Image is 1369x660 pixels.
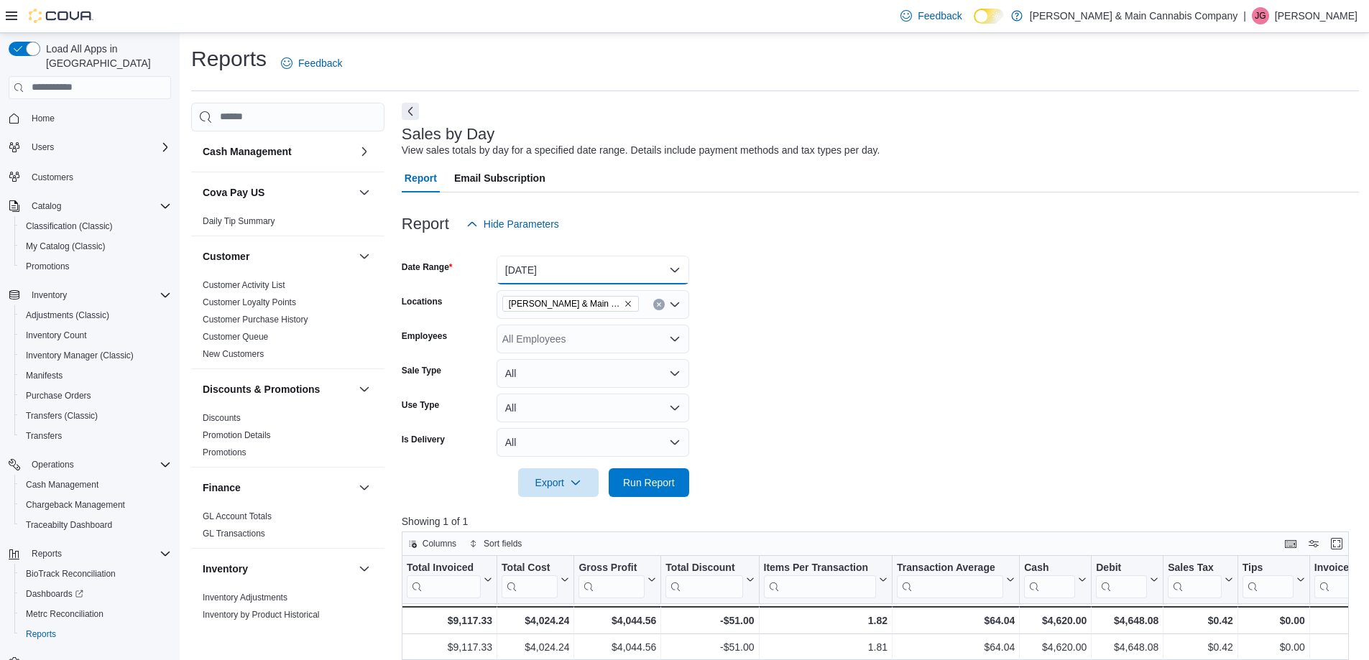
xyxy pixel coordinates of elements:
a: Feedback [895,1,967,30]
label: Is Delivery [402,434,445,445]
span: Hide Parameters [484,217,559,231]
button: Cash Management [14,475,177,495]
span: Classification (Classic) [20,218,171,235]
div: Total Discount [665,562,742,575]
h3: Discounts & Promotions [203,382,320,396]
span: Operations [26,456,171,473]
a: Cash Management [20,476,104,493]
span: Chargeback Management [20,496,171,513]
a: Customer Queue [203,332,268,342]
div: $4,620.00 [1024,612,1087,629]
span: JG [1255,7,1266,24]
button: Transaction Average [897,562,1015,598]
label: Date Range [402,261,453,273]
a: Transfers [20,427,68,445]
button: Classification (Classic) [14,216,177,236]
span: Dashboards [26,588,83,600]
button: Users [26,139,60,156]
a: New Customers [203,349,264,359]
label: Sale Type [402,365,441,376]
div: Tips [1243,562,1294,598]
div: Cash [1024,562,1075,598]
a: Home [26,110,60,127]
a: Promotions [203,447,246,457]
span: Promotions [20,258,171,275]
div: Debit [1096,562,1147,575]
button: Transfers (Classic) [14,406,177,426]
span: Catalog [26,197,171,215]
div: Gross Profit [579,562,645,598]
div: Items Per Transaction [763,562,876,598]
div: Finance [191,508,384,548]
div: 1.82 [763,612,888,629]
a: Promotions [20,258,75,275]
div: $0.00 [1243,638,1305,656]
a: Discounts [203,413,241,423]
a: Inventory Adjustments [203,592,287,603]
button: Chargeback Management [14,495,177,515]
button: My Catalog (Classic) [14,236,177,256]
span: Customer Purchase History [203,314,308,325]
span: Operations [32,459,74,470]
label: Use Type [402,399,439,411]
button: Customer [356,248,373,265]
span: Metrc Reconciliation [20,605,171,623]
span: Hudson & Main Cannabis Company [502,296,639,312]
h3: Sales by Day [402,126,495,143]
a: Purchase Orders [20,387,97,404]
button: Users [3,137,177,157]
span: Catalog [32,200,61,212]
span: Manifests [26,370,63,381]
button: Open list of options [669,299,681,310]
button: Cova Pay US [203,185,353,200]
span: Users [26,139,171,156]
input: Dark Mode [974,9,1004,24]
button: All [497,428,689,457]
span: Transfers (Classic) [20,407,171,424]
button: Keyboard shortcuts [1282,535,1299,552]
a: Inventory Manager (Classic) [20,347,139,364]
a: Dashboards [14,584,177,604]
a: Daily Tip Summary [203,216,275,226]
span: GL Transactions [203,528,265,539]
button: Total Cost [502,562,569,598]
div: Cova Pay US [191,213,384,236]
a: GL Transactions [203,529,265,539]
span: Transfers [20,427,171,445]
div: Sales Tax [1168,562,1222,598]
a: Transfers (Classic) [20,407,103,424]
span: My Catalog (Classic) [26,241,106,252]
button: BioTrack Reconciliation [14,564,177,584]
button: Customer [203,249,353,264]
a: Promotion Details [203,430,271,440]
button: Promotions [14,256,177,276]
span: Run Report [623,475,675,490]
button: Next [402,103,419,120]
a: Metrc Reconciliation [20,605,109,623]
button: Sales Tax [1168,562,1233,598]
button: Customers [3,166,177,187]
div: $4,648.08 [1096,638,1158,656]
button: Inventory Count [14,325,177,345]
span: Purchase Orders [26,390,91,401]
button: Discounts & Promotions [356,381,373,398]
p: [PERSON_NAME] [1275,7,1358,24]
span: Report [405,164,437,192]
div: $0.42 [1168,638,1233,656]
span: Inventory Manager (Classic) [20,347,171,364]
span: [PERSON_NAME] & Main Cannabis Company [509,297,621,311]
h3: Customer [203,249,249,264]
button: All [497,394,689,422]
div: $4,620.00 [1024,638,1087,656]
button: Transfers [14,426,177,446]
button: Finance [203,480,353,495]
span: Customer Loyalty Points [203,297,296,308]
button: Inventory [203,562,353,576]
button: Catalog [26,197,67,215]
a: Customer Purchase History [203,315,308,325]
div: Total Cost [502,562,558,598]
span: Inventory Count Details [203,626,292,638]
div: Julie Garcia [1252,7,1269,24]
span: Reports [32,548,62,559]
